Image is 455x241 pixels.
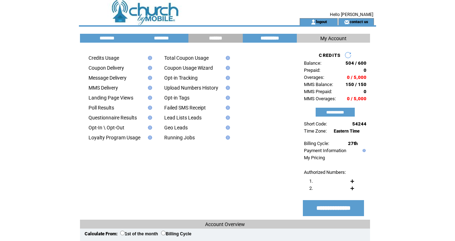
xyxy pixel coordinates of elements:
[164,115,202,120] a: Lead Lists Leads
[146,106,152,110] img: help.gif
[347,96,366,101] span: 0 / 5,000
[164,65,213,71] a: Coupon Usage Wizard
[224,135,230,140] img: help.gif
[364,89,366,94] span: 0
[304,68,320,73] span: Prepaid:
[316,19,327,24] a: logout
[304,75,324,80] span: Overages:
[164,125,188,130] a: Geo Leads
[120,231,158,236] label: 1st of the month
[304,155,325,160] a: My Pricing
[224,106,230,110] img: help.gif
[304,121,327,127] span: Short Code:
[89,65,124,71] a: Coupon Delivery
[89,85,118,91] a: MMS Delivery
[146,135,152,140] img: help.gif
[164,105,206,111] a: Failed SMS Receipt
[344,19,349,25] img: contact_us_icon.gif
[346,82,366,87] span: 150 / 150
[304,96,336,101] span: MMS Overages:
[224,66,230,70] img: help.gif
[89,95,133,101] a: Landing Page Views
[89,105,114,111] a: Poll Results
[304,148,346,153] a: Payment Information
[205,221,245,227] span: Account Overview
[320,36,347,41] span: My Account
[146,125,152,130] img: help.gif
[304,170,346,175] span: Authorized Numbers:
[319,53,341,58] span: CREDITS
[349,19,368,24] a: contact us
[224,76,230,80] img: help.gif
[146,96,152,100] img: help.gif
[224,86,230,90] img: help.gif
[164,55,209,61] a: Total Coupon Usage
[89,55,119,61] a: Credits Usage
[146,76,152,80] img: help.gif
[330,12,373,17] span: Hello [PERSON_NAME]
[304,128,327,134] span: Time Zone:
[89,135,140,140] a: Loyalty Program Usage
[161,231,166,235] input: Billing Cycle
[309,178,313,184] span: 1.
[347,75,366,80] span: 0 / 5,000
[361,149,366,152] img: help.gif
[146,86,152,90] img: help.gif
[224,56,230,60] img: help.gif
[164,75,198,81] a: Opt-in Tracking
[89,75,127,81] a: Message Delivery
[164,135,195,140] a: Running Jobs
[346,60,366,66] span: 504 / 600
[348,141,358,146] span: 27th
[161,231,191,236] label: Billing Cycle
[146,116,152,120] img: help.gif
[309,186,313,191] span: 2.
[89,115,137,120] a: Questionnaire Results
[120,231,125,235] input: 1st of the month
[146,56,152,60] img: help.gif
[224,116,230,120] img: help.gif
[85,231,118,236] span: Calculate From:
[164,85,218,91] a: Upload Numbers History
[146,66,152,70] img: help.gif
[89,125,124,130] a: Opt-In \ Opt-Out
[352,121,366,127] span: 54244
[164,95,189,101] a: Opt-in Tags
[224,125,230,130] img: help.gif
[304,60,321,66] span: Balance:
[311,19,316,25] img: account_icon.gif
[304,89,332,94] span: MMS Prepaid:
[364,68,366,73] span: 0
[334,129,360,134] span: Eastern Time
[304,82,333,87] span: MMS Balance:
[304,141,329,146] span: Billing Cycle:
[224,96,230,100] img: help.gif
